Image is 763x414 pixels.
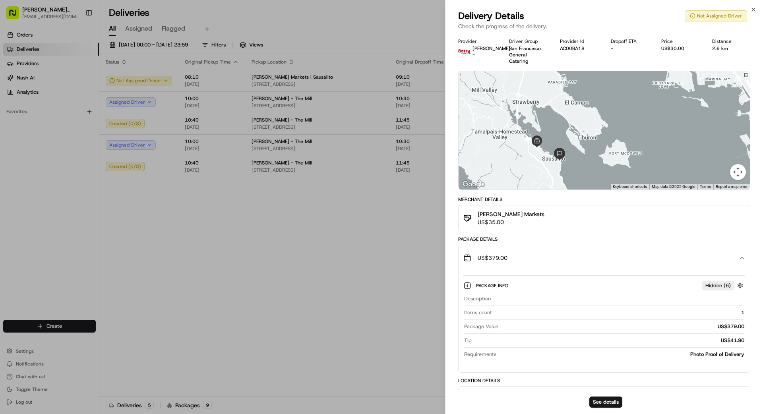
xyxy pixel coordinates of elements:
[8,116,21,128] img: bettytllc
[458,45,471,58] img: betty.jpg
[50,123,69,130] span: 7月31日
[473,52,475,58] span: -
[8,157,14,163] div: 📗
[478,218,544,226] span: US$35.00
[8,32,145,44] p: Welcome 👋
[56,175,96,182] a: Powered byPylon
[464,351,496,358] span: Requirements
[5,153,64,167] a: 📗Knowledge Base
[458,38,496,44] div: Provider
[17,76,31,90] img: 5e9a9d7314ff4150bce227a61376b483.jpg
[464,337,472,344] span: Tip
[458,196,750,203] div: Merchant Details
[661,38,699,44] div: Price
[473,45,510,52] span: [PERSON_NAME]
[712,45,750,52] div: 2.6 km
[705,282,731,289] span: Hidden ( 6 )
[458,377,750,384] div: Location Details
[560,38,598,44] div: Provider Id
[702,281,745,290] button: Hidden (6)
[502,323,744,330] div: US$379.00
[458,236,750,242] div: Package Details
[661,45,699,52] div: US$30.00
[611,45,649,52] div: -
[652,184,695,189] span: Map data ©2025 Google
[64,153,131,167] a: 💻API Documentation
[716,184,748,189] a: Report a map error
[464,323,498,330] span: Package Value
[16,156,61,164] span: Knowledge Base
[560,45,585,52] button: AC00BA18
[685,10,747,21] button: Not Assigned Driver
[458,10,524,22] span: Delivery Details
[75,156,128,164] span: API Documentation
[509,38,547,44] div: Driver Group
[123,102,145,111] button: See all
[135,78,145,88] button: Start new chat
[8,103,53,110] div: Past conversations
[36,76,130,84] div: Start new chat
[495,309,744,316] div: 1
[461,179,487,190] a: Open this area in Google Maps (opens a new window)
[700,184,711,189] a: Terms (opens in new tab)
[613,184,647,190] button: Keyboard shortcuts
[611,38,649,44] div: Dropoff ETA
[478,210,544,218] span: [PERSON_NAME] Markets
[36,84,109,90] div: We're available if you need us!
[46,123,48,130] span: •
[459,271,750,372] div: US$379.00
[79,176,96,182] span: Pylon
[21,51,131,60] input: Clear
[500,351,744,358] div: Photo Proof of Delivery
[712,38,750,44] div: Distance
[67,157,74,163] div: 💻
[461,179,487,190] img: Google
[476,282,510,289] span: Package Info
[459,245,750,271] button: US$379.00
[475,337,744,344] div: US$41.90
[25,123,44,130] span: bettytllc
[730,164,746,180] button: Map camera controls
[478,254,507,262] span: US$379.00
[589,397,622,408] button: See details
[458,22,750,30] p: Check the progress of the delivery.
[8,8,24,24] img: Nash
[464,309,492,316] span: Items count
[509,45,547,64] div: San Francisco General Catering
[464,295,491,302] span: Description
[8,76,22,90] img: 1736555255976-a54dd68f-1ca7-489b-9aae-adbdc363a1c4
